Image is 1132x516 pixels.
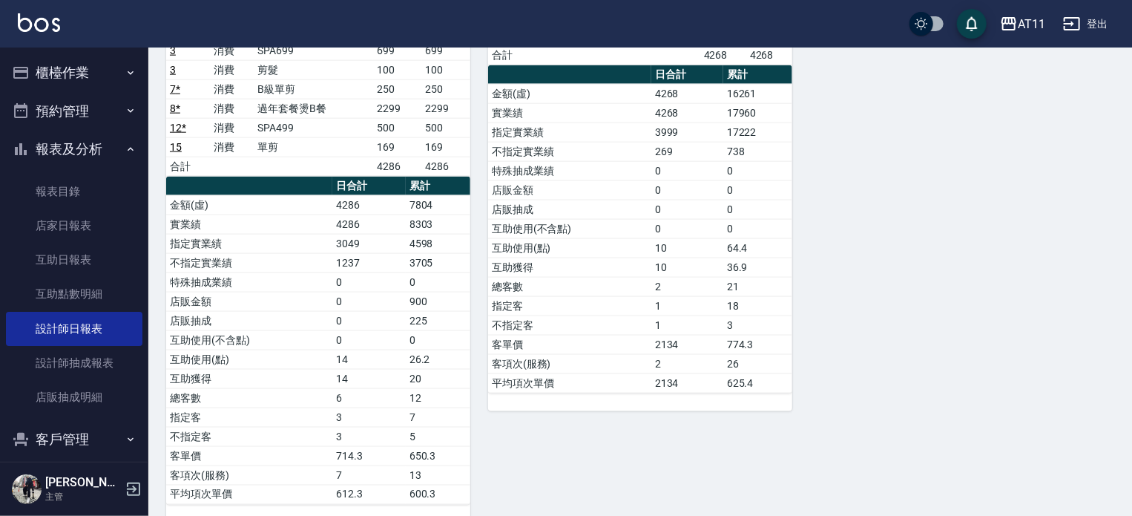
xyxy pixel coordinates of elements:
[6,380,142,414] a: 店販抽成明細
[488,373,651,393] td: 平均項次單價
[210,118,254,137] td: 消費
[723,65,792,85] th: 累計
[406,446,470,466] td: 650.3
[723,316,792,335] td: 3
[723,200,792,219] td: 0
[723,142,792,161] td: 738
[12,474,42,504] img: Person
[957,9,987,39] button: save
[422,99,470,118] td: 2299
[488,65,792,393] table: a dense table
[406,215,470,234] td: 8303
[651,84,723,103] td: 4268
[422,118,470,137] td: 500
[210,79,254,99] td: 消費
[422,157,470,176] td: 4286
[488,219,651,238] td: 互助使用(不含點)
[406,272,470,292] td: 0
[6,459,142,497] button: 員工及薪資
[488,335,651,354] td: 客單價
[166,466,332,485] td: 客項次(服務)
[170,45,176,56] a: 3
[422,60,470,79] td: 100
[406,311,470,330] td: 225
[651,296,723,316] td: 1
[166,369,332,388] td: 互助獲得
[488,123,651,142] td: 指定實業績
[254,137,374,157] td: 單剪
[332,369,406,388] td: 14
[406,195,470,215] td: 7804
[651,316,723,335] td: 1
[406,234,470,253] td: 4598
[332,446,406,466] td: 714.3
[406,292,470,311] td: 900
[406,408,470,427] td: 7
[332,485,406,504] td: 612.3
[1018,15,1045,33] div: AT11
[406,485,470,504] td: 600.3
[723,180,792,200] td: 0
[166,234,332,253] td: 指定實業績
[332,330,406,350] td: 0
[488,354,651,373] td: 客項次(服務)
[406,466,470,485] td: 13
[254,99,374,118] td: 過年套餐燙B餐
[373,99,421,118] td: 2299
[488,161,651,180] td: 特殊抽成業績
[6,130,142,169] button: 報表及分析
[166,253,332,272] td: 不指定實業績
[332,292,406,311] td: 0
[254,79,374,99] td: B級單剪
[6,243,142,277] a: 互助日報表
[700,45,746,65] td: 4268
[332,311,406,330] td: 0
[422,79,470,99] td: 250
[6,92,142,131] button: 預約管理
[166,177,470,505] table: a dense table
[1057,10,1114,38] button: 登出
[651,180,723,200] td: 0
[422,137,470,157] td: 169
[651,161,723,180] td: 0
[723,373,792,393] td: 625.4
[488,45,530,65] td: 合計
[723,277,792,296] td: 21
[406,330,470,350] td: 0
[6,346,142,380] a: 設計師抽成報表
[6,420,142,459] button: 客戶管理
[166,311,332,330] td: 店販抽成
[406,350,470,369] td: 26.2
[373,79,421,99] td: 250
[6,174,142,209] a: 報表目錄
[254,60,374,79] td: 剪髮
[406,369,470,388] td: 20
[651,354,723,373] td: 2
[488,296,651,316] td: 指定客
[488,238,651,258] td: 互助使用(點)
[210,41,254,60] td: 消費
[723,84,792,103] td: 16261
[166,272,332,292] td: 特殊抽成業績
[651,373,723,393] td: 2134
[166,388,332,408] td: 總客數
[210,99,254,118] td: 消費
[332,427,406,446] td: 3
[332,350,406,369] td: 14
[723,161,792,180] td: 0
[170,141,182,153] a: 15
[651,103,723,123] td: 4268
[166,427,332,446] td: 不指定客
[723,296,792,316] td: 18
[651,200,723,219] td: 0
[651,258,723,277] td: 10
[18,13,60,32] img: Logo
[651,335,723,354] td: 2134
[651,142,723,161] td: 269
[373,118,421,137] td: 500
[488,316,651,335] td: 不指定客
[45,475,121,490] h5: [PERSON_NAME].
[332,466,406,485] td: 7
[488,200,651,219] td: 店販抽成
[6,53,142,92] button: 櫃檯作業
